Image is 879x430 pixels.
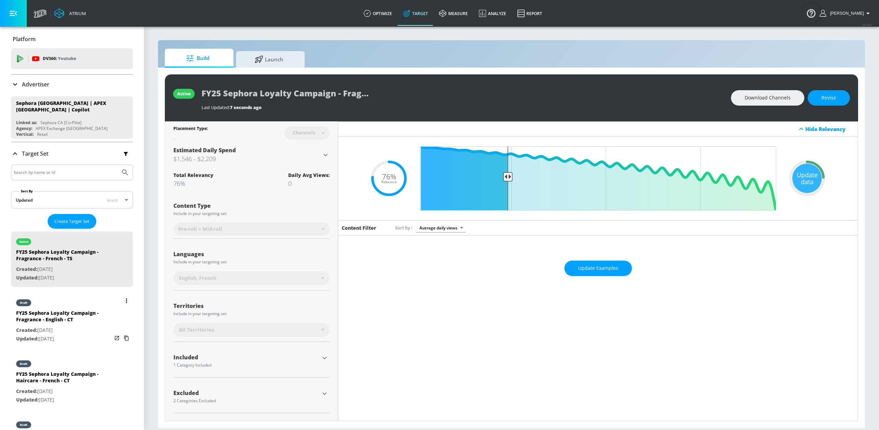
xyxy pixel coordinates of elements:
button: Create Target Set [48,214,96,229]
div: draft [20,301,27,304]
span: Download Channels [745,94,791,102]
div: All Territories [173,323,330,337]
a: optimize [358,1,398,26]
span: Build [172,50,224,67]
button: Open in new window [112,333,122,343]
span: v 4.24.0 [863,23,872,26]
p: [DATE] [16,387,112,396]
a: Target [398,1,434,26]
div: Retail [37,131,48,137]
a: Report [512,1,548,26]
div: draftFY25 Sephora Loyalty Campaign - Fragrance - English - CTCreated:[DATE]Updated:[DATE] [11,292,133,348]
p: [DATE] [16,265,112,274]
button: Download Channels [731,90,804,106]
div: APEX Exchange [GEOGRAPHIC_DATA] [36,126,108,131]
div: Excluded [173,390,319,396]
span: latest [107,197,118,203]
a: measure [434,1,473,26]
input: Final Threshold [416,146,780,211]
div: activeFY25 Sephora Loyalty Campaign - Fragrance - French - TSCreated:[DATE]Updated:[DATE] [11,231,133,287]
span: Pre-roll + Mid-roll [178,226,222,232]
div: Agency: [16,126,32,131]
span: Updated: [16,396,39,403]
span: Updated: [16,335,39,342]
span: All Territories [179,326,214,333]
div: Sephora [GEOGRAPHIC_DATA] | APEX [GEOGRAPHIC_DATA] | CopilotLinked as:Sephora CA [Co-Pilot]Agency... [11,96,133,139]
div: 1 Category Included [173,363,319,367]
button: Open Resource Center [802,3,821,23]
span: Created: [16,388,37,394]
div: Content Type [173,203,330,208]
div: Target Set [11,142,133,165]
div: DV360: Youtube [11,48,133,69]
div: Hide Relevancy [338,121,858,137]
span: Created: [16,266,37,272]
div: Daily Avg Views: [288,172,330,178]
div: FY25 Sephora Loyalty Campaign - Fragrance - French - TS [16,249,112,265]
div: Channels [289,130,319,135]
div: Estimated Daily Spend$1,546 - $2,209 [173,146,330,164]
p: Youtube [58,55,76,62]
span: Estimated Daily Spend [173,146,236,154]
span: Created: [16,327,37,333]
div: Include in your targeting set [173,260,330,264]
div: draftFY25 Sephora Loyalty Campaign - Haircare - French - CTCreated:[DATE]Updated:[DATE] [11,354,133,409]
span: 76% [382,173,396,180]
div: Atrium [66,10,86,16]
div: Sephora [GEOGRAPHIC_DATA] | APEX [GEOGRAPHIC_DATA] | Copilot [16,100,122,113]
div: Last Updated: [202,104,724,110]
button: Copy Targeting Set Link [122,333,131,343]
div: Update data [792,164,822,193]
div: Updated [16,197,33,203]
button: [PERSON_NAME] [820,9,872,17]
span: login as: shannan.conley@zefr.com [827,11,864,16]
div: 0 [288,179,330,188]
p: [DATE] [16,335,112,343]
div: Included [173,355,319,360]
div: active [19,240,28,243]
div: Vertical: [16,131,34,137]
div: Advertiser [11,75,133,94]
input: Search by name or Id [14,168,118,177]
div: draft [20,423,27,427]
div: 2 Categories Excluded [173,399,319,403]
div: English, French [173,271,330,285]
span: English, French [179,275,216,282]
span: 7 seconds ago [230,104,261,110]
p: [DATE] [16,396,112,404]
span: Launch [243,51,295,68]
p: Advertiser [22,81,49,88]
button: Revise [808,90,850,106]
span: Revise [821,94,836,102]
h3: $1,546 - $2,209 [173,154,321,164]
div: Placement Type: [173,126,208,133]
span: Updated: [16,274,39,281]
div: Languages [173,251,330,257]
h6: Content Filter [342,225,376,231]
div: draft [20,362,27,366]
label: Sort By [20,189,34,193]
span: Sort by [395,225,413,231]
div: FY25 Sephora Loyalty Campaign - Fragrance - English - CT [16,310,112,326]
a: Atrium [54,8,86,19]
span: Create Target Set [54,217,89,225]
div: Sephora CA [Co-Pilot] [40,120,82,126]
span: Relevance [381,180,396,184]
div: 76% [173,179,213,188]
p: [DATE] [16,326,112,335]
div: Platform [11,29,133,49]
div: Include in your targeting set [173,212,330,216]
div: FY25 Sephora Loyalty Campaign - Haircare - French - CT [16,371,112,387]
a: Analyze [473,1,512,26]
div: Average daily views [416,223,466,232]
div: Territories [173,303,330,309]
div: Include in your targeting set [173,312,330,316]
div: Total Relevancy [173,172,213,178]
p: Platform [13,35,36,43]
p: DV360: [43,55,76,62]
p: Target Set [22,150,48,157]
